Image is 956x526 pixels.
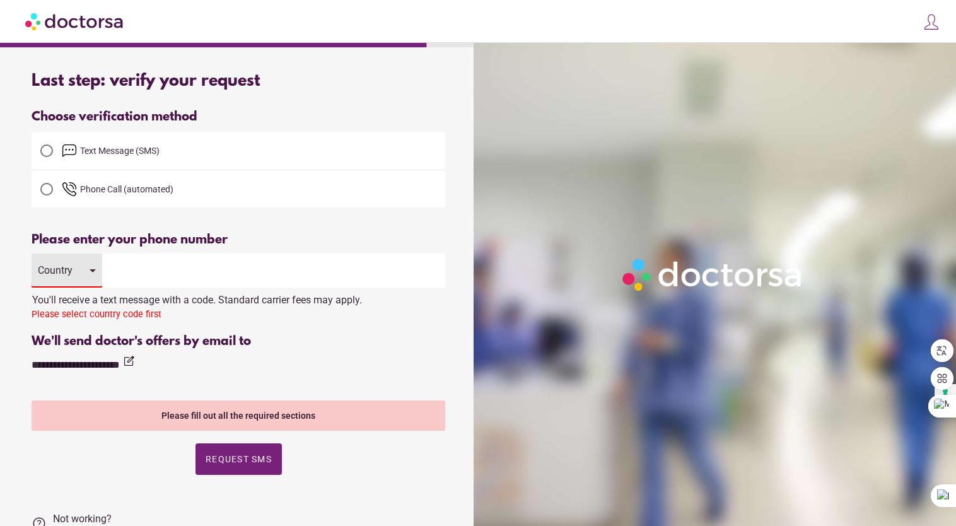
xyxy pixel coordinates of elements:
[32,110,445,124] div: Choose verification method
[62,182,77,197] img: phone
[32,309,445,325] div: Please select country code first
[80,146,160,156] span: Text Message (SMS)
[32,334,445,349] div: We'll send doctor's offers by email to
[38,264,77,276] div: Country
[617,254,808,296] img: Logo-Doctorsa-trans-White-partial-flat.png
[32,233,445,247] div: Please enter your phone number
[80,184,173,194] span: Phone Call (automated)
[32,400,445,431] div: Please fill out all the required sections
[195,443,282,475] button: Request SMS
[122,355,135,368] i: edit_square
[25,7,125,35] img: Doctorsa.com
[62,143,77,158] img: email
[206,454,272,464] span: Request SMS
[32,72,445,91] div: Last step: verify your request
[923,13,940,31] img: icons8-customer-100.png
[32,288,445,306] div: You'll receive a text message with a code. Standard carrier fees may apply.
